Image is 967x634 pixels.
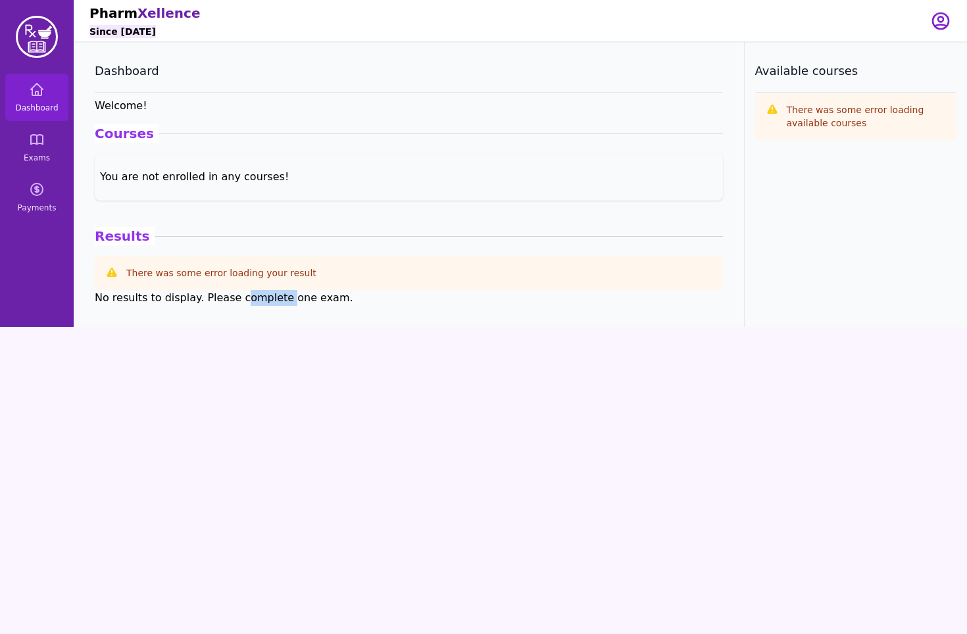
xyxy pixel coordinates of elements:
[95,227,155,245] span: Results
[95,164,723,190] div: You are not enrolled in any courses!
[126,266,316,280] p: There was some error loading your result
[755,63,957,79] h3: Available courses
[16,16,58,58] img: PharmXellence Logo
[95,98,723,114] h6: Welcome !
[89,5,137,21] span: Pharm
[137,5,200,21] span: Xellence
[89,25,156,38] h6: Since [DATE]
[5,74,68,121] a: Dashboard
[95,63,723,79] h3: Dashboard
[95,290,723,306] div: No results to display. Please complete one exam.
[95,124,159,143] span: Courses
[5,174,68,221] a: Payments
[18,203,57,213] span: Payments
[787,103,947,130] p: There was some error loading available courses
[5,124,68,171] a: Exams
[15,103,58,113] span: Dashboard
[24,153,50,163] span: Exams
